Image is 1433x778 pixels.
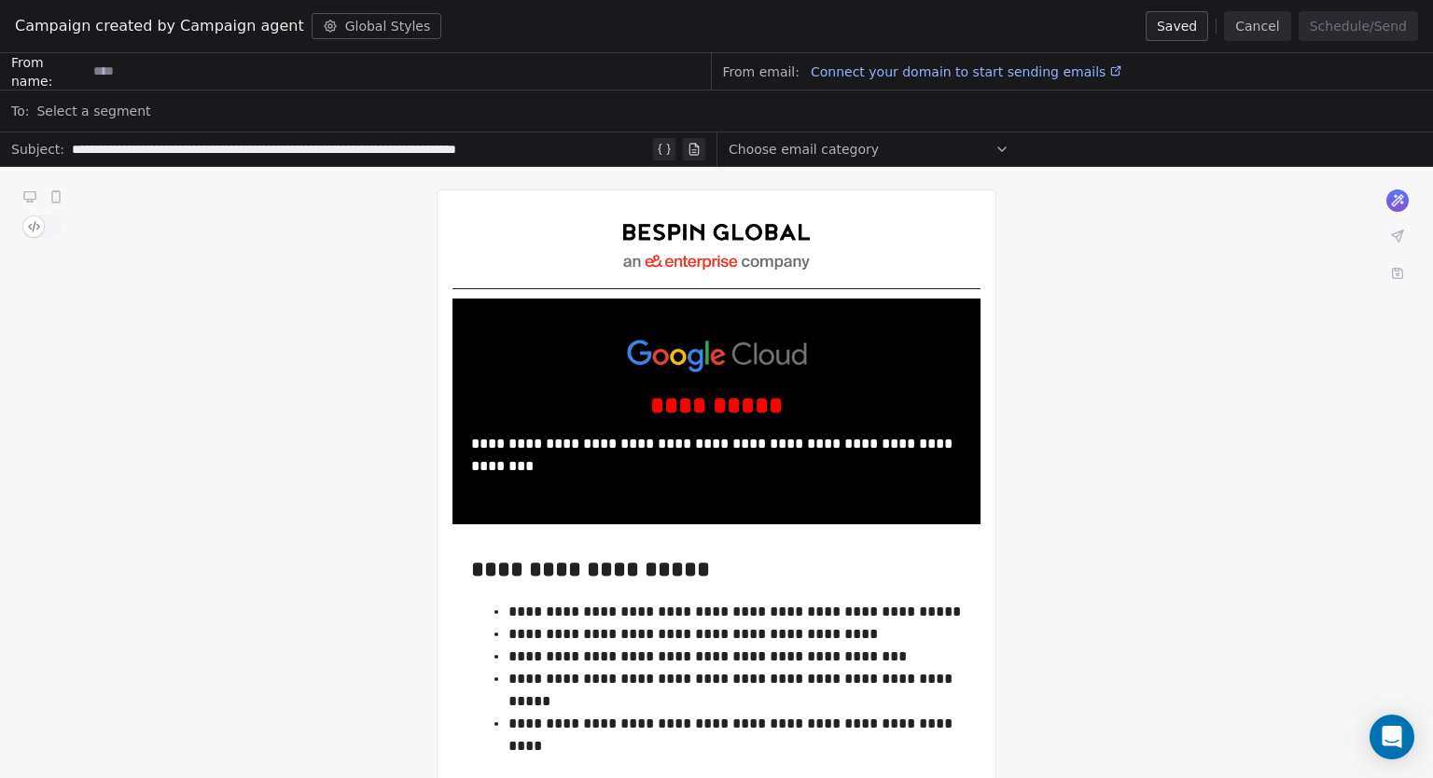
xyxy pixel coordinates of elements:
span: From name: [11,53,86,90]
button: Global Styles [312,13,442,39]
div: Open Intercom Messenger [1370,715,1414,759]
button: Cancel [1224,11,1290,41]
span: Campaign created by Campaign agent [15,15,304,37]
a: Connect your domain to start sending emails [803,61,1122,83]
span: Connect your domain to start sending emails [811,64,1106,79]
span: Select a segment [36,102,150,120]
span: To: [11,102,29,120]
span: Choose email category [729,140,879,159]
button: Saved [1146,11,1208,41]
span: From email: [723,63,800,81]
button: Schedule/Send [1299,11,1418,41]
span: Subject: [11,140,64,164]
